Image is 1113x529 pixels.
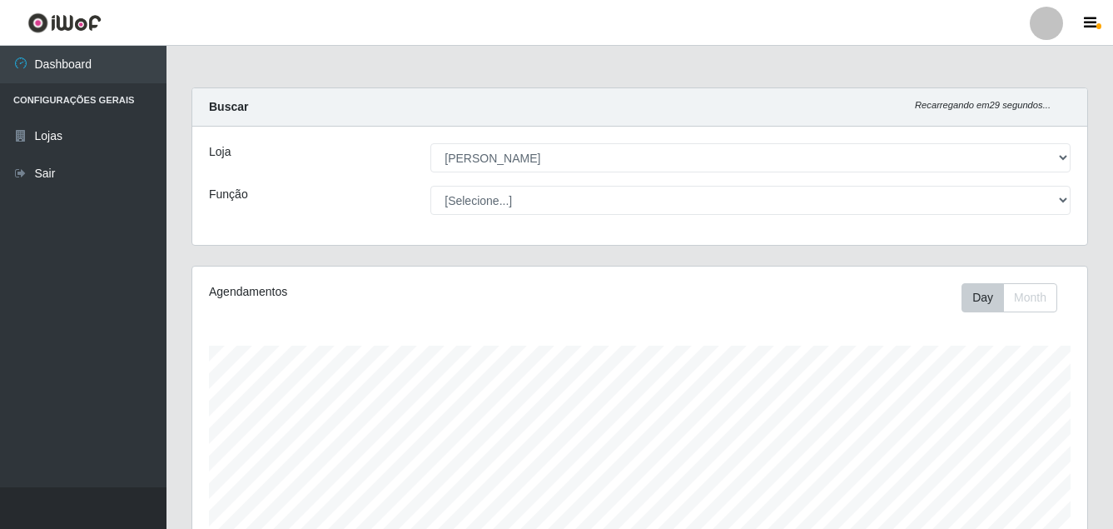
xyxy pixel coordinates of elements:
[209,100,248,113] strong: Buscar
[961,283,1071,312] div: Toolbar with button groups
[209,143,231,161] label: Loja
[27,12,102,33] img: CoreUI Logo
[209,186,248,203] label: Função
[1003,283,1057,312] button: Month
[961,283,1004,312] button: Day
[961,283,1057,312] div: First group
[915,100,1051,110] i: Recarregando em 29 segundos...
[209,283,554,301] div: Agendamentos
